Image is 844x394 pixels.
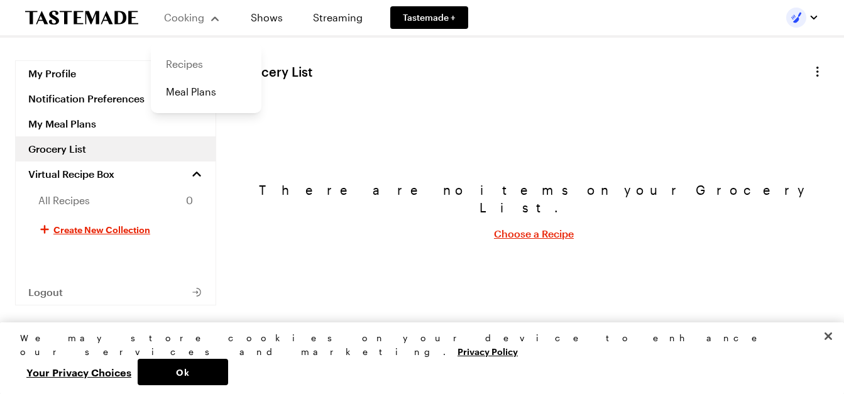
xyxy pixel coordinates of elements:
div: Privacy [20,331,813,385]
p: There are no items on your Grocery List. [239,181,829,216]
button: Close [814,322,842,350]
a: Grocery List [16,136,216,161]
a: Virtual Recipe Box [16,161,216,187]
a: To Tastemade Home Page [25,11,138,25]
span: Virtual Recipe Box [28,168,114,180]
span: My Profile [28,67,76,80]
a: All Recipes0 [16,187,216,214]
button: Your Privacy Choices [20,359,138,385]
button: Create New Collection [16,214,216,244]
span: Tastemade + [403,11,456,24]
h1: Grocery List [239,64,312,79]
a: My Meal Plans [16,111,216,136]
button: Cooking [163,3,221,33]
a: More information about your privacy, opens in a new tab [458,345,518,357]
a: Recipes [158,50,254,78]
a: Notification Preferences [16,86,216,111]
div: We may store cookies on your device to enhance our services and marketing. [20,331,813,359]
button: Profile picture [786,8,819,28]
a: Meal Plans [158,78,254,106]
a: Choose a Recipe [494,226,574,241]
span: All Recipes [38,193,90,208]
button: Logout [16,280,216,305]
span: Cooking [164,11,204,23]
span: 0 [186,193,193,208]
span: Logout [28,286,63,298]
div: Cooking [151,43,261,113]
button: Ok [138,359,228,385]
button: My Profile [16,61,216,86]
a: Tastemade + [390,6,468,29]
span: Create New Collection [53,223,150,236]
img: Profile picture [786,8,806,28]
